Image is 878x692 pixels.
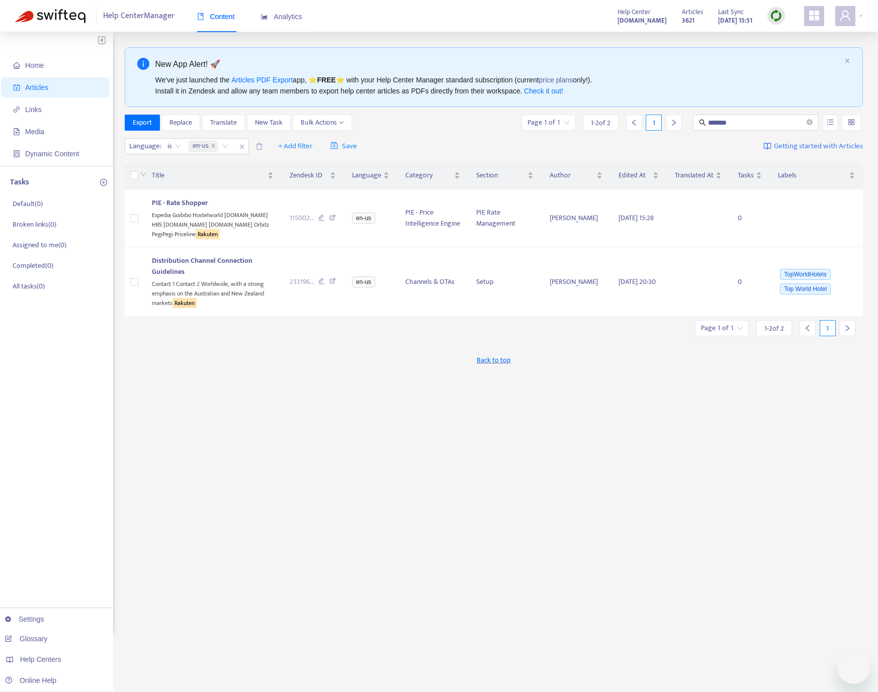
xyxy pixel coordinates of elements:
[317,76,335,84] b: FREE
[210,117,237,128] span: Translate
[808,10,820,22] span: appstore
[231,76,293,84] a: Articles PDF Export
[290,213,314,224] span: 115002 ...
[140,171,146,177] span: down
[339,120,344,125] span: down
[10,176,29,188] p: Tasks
[152,197,208,209] span: PIE - Rate Shopper
[330,142,338,149] span: save
[25,106,42,114] span: Links
[290,170,328,181] span: Zendesk ID
[476,170,525,181] span: Section
[405,170,452,181] span: Category
[763,142,771,150] img: image-link
[152,277,274,308] div: Contact 1 Contact 2 Worldwide, with a strong emphasis on the Australian and New Zealand markets
[172,298,197,308] sqkw: Rakuten
[807,119,813,125] span: close-circle
[167,139,181,154] span: is
[255,143,263,150] span: delete
[261,13,268,20] span: area-chart
[778,170,847,181] span: Labels
[137,58,149,70] span: info-circle
[542,247,610,316] td: [PERSON_NAME]
[770,162,863,189] th: Labels
[169,117,192,128] span: Replace
[774,141,863,152] span: Getting started with Articles
[293,115,352,131] button: Bulk Actionsdown
[5,615,44,623] a: Settings
[823,115,838,131] button: unordered-list
[780,283,831,294] span: Top World Hotel
[619,276,656,287] span: [DATE] 20:30
[282,162,344,189] th: Zendesk ID
[255,117,283,128] span: New Task
[542,162,610,189] th: Author
[631,119,638,126] span: left
[618,7,651,18] span: Help Center
[524,87,563,95] a: Check it out!
[763,138,863,154] a: Getting started with Articles
[271,138,320,154] button: + Add filter
[5,676,56,684] a: Online Help
[133,117,152,128] span: Export
[844,58,850,64] span: close
[13,240,66,250] p: Assigned to me ( 0 )
[619,170,651,181] span: Edited At
[397,162,468,189] th: Category
[619,212,654,224] span: [DATE] 15:28
[100,179,107,186] span: plus-circle
[125,115,160,131] button: Export
[193,140,209,152] span: en-us
[352,170,381,181] span: Language
[610,162,667,189] th: Edited At
[278,140,313,152] span: + Add filter
[152,209,274,239] div: Expedia Goibibo Hostelworld [DOMAIN_NAME] HRS [DOMAIN_NAME] [DOMAIN_NAME] Orbitz PegiPegi Priceline
[550,170,594,181] span: Author
[718,15,752,26] strong: [DATE] 15:51
[539,76,573,84] a: price plans
[323,138,365,154] button: saveSave
[211,143,216,149] span: close
[352,276,375,287] span: en-us
[330,140,357,152] span: Save
[189,140,218,152] span: en-us
[155,58,841,70] div: New App Alert! 🚀
[197,13,235,21] span: Content
[13,199,43,209] p: Default ( 0 )
[161,115,200,131] button: Replace
[839,10,851,22] span: user
[13,281,45,291] p: All tasks ( 0 )
[25,83,48,91] span: Articles
[25,61,44,69] span: Home
[13,150,20,157] span: container
[730,247,770,316] td: 0
[730,162,770,189] th: Tasks
[352,213,375,224] span: en-us
[827,119,834,126] span: unordered-list
[682,7,703,18] span: Articles
[13,219,56,230] p: Broken links ( 0 )
[844,325,851,332] span: right
[397,189,468,247] td: PIE - Price Intelligence Engine
[125,139,163,154] span: Language :
[542,189,610,247] td: [PERSON_NAME]
[477,355,510,365] span: Back to top
[152,170,266,181] span: Title
[591,118,610,128] span: 1 - 2 of 2
[738,170,754,181] span: Tasks
[301,117,344,128] span: Bulk Actions
[235,141,248,153] span: close
[25,128,44,136] span: Media
[155,74,841,96] div: We've just launched the app, ⭐ ⭐️ with your Help Center Manager standard subscription (current on...
[667,162,730,189] th: Translated At
[730,189,770,247] td: 0
[699,119,706,126] span: search
[838,652,870,684] iframe: Button to launch messaging window
[202,115,245,131] button: Translate
[13,84,20,91] span: account-book
[468,162,542,189] th: Section
[764,323,784,334] span: 1 - 2 of 2
[5,635,47,643] a: Glossary
[618,15,667,26] a: [DOMAIN_NAME]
